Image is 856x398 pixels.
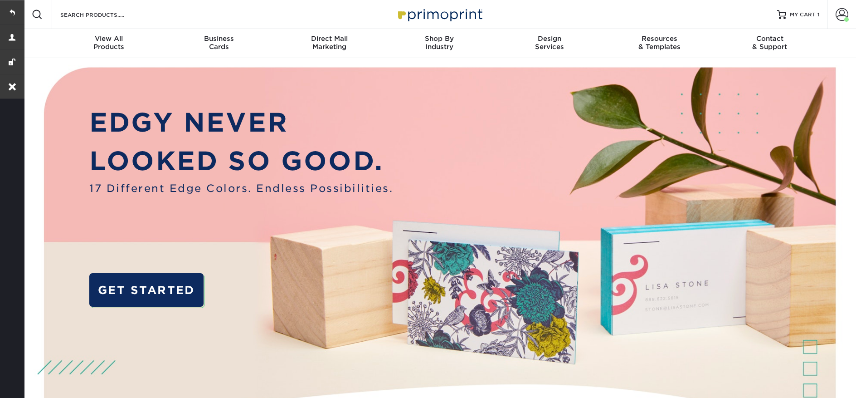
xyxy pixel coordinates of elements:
a: Direct MailMarketing [274,29,384,58]
span: 17 Different Edge Colors. Endless Possibilities. [89,181,393,196]
a: GET STARTED [89,273,204,307]
a: Contact& Support [715,29,825,58]
div: Products [54,34,164,51]
a: View AllProducts [54,29,164,58]
span: 1 [817,11,820,18]
span: View All [54,34,164,43]
img: Primoprint [394,5,485,24]
span: Direct Mail [274,34,384,43]
span: Resources [604,34,715,43]
a: Shop ByIndustry [384,29,495,58]
div: Cards [164,34,274,51]
a: Resources& Templates [604,29,715,58]
span: Shop By [384,34,495,43]
p: LOOKED SO GOOD. [89,142,393,181]
div: Industry [384,34,495,51]
span: MY CART [790,11,816,19]
div: & Templates [604,34,715,51]
span: Business [164,34,274,43]
p: EDGY NEVER [89,103,393,142]
span: Design [494,34,604,43]
a: DesignServices [494,29,604,58]
a: BusinessCards [164,29,274,58]
div: Marketing [274,34,384,51]
input: SEARCH PRODUCTS..... [59,9,148,20]
div: Services [494,34,604,51]
span: Contact [715,34,825,43]
div: & Support [715,34,825,51]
